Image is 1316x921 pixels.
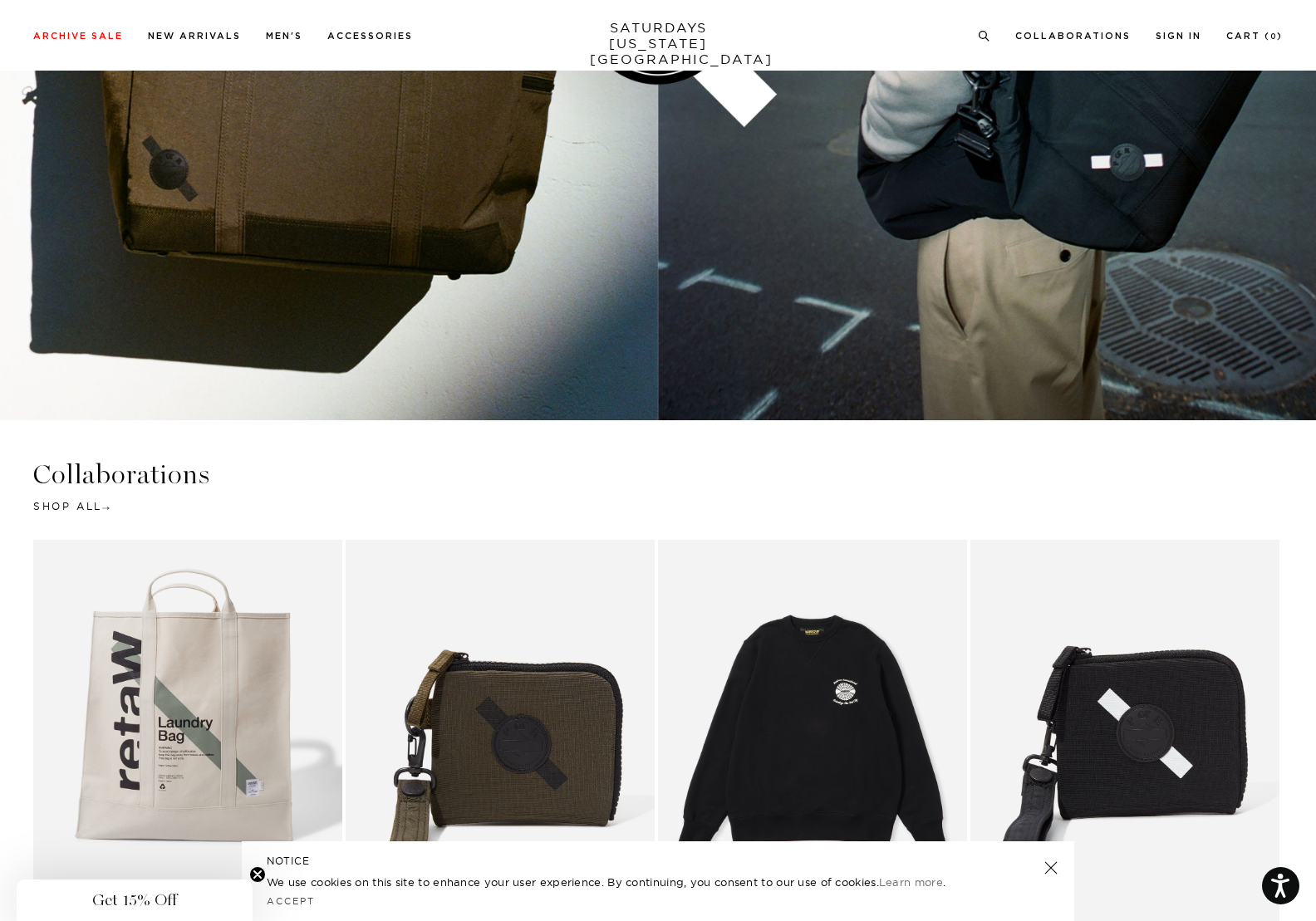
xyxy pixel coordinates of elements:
a: Accept [267,895,315,907]
a: Cart (0) [1226,32,1283,41]
a: Sign In [1156,32,1201,41]
p: We use cookies on this site to enhance your user experience. By continuing, you consent to our us... [267,874,990,890]
a: Accessories [327,32,413,41]
button: Close teaser [249,866,266,883]
a: Learn more [879,875,943,889]
a: Shop All [33,500,110,512]
small: 0 [1270,33,1277,41]
a: SATURDAYS[US_STATE][GEOGRAPHIC_DATA] [590,20,727,67]
span: Get 15% Off [92,890,177,910]
a: Archive Sale [33,32,123,41]
div: Get 15% OffClose teaser [17,879,253,921]
a: New Arrivals [148,32,241,41]
a: Men's [266,32,302,41]
h3: Collaborations [33,461,1283,488]
h5: NOTICE [267,854,1049,869]
a: Collaborations [1015,32,1131,41]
